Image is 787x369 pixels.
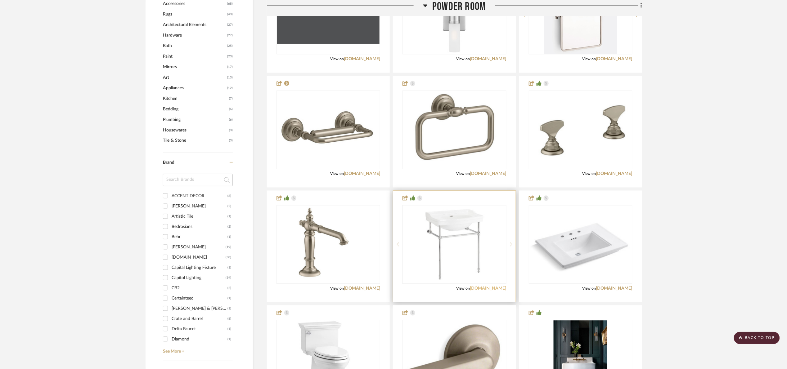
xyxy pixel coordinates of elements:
span: View on [456,287,470,291]
span: Bedding [163,104,227,114]
div: 0 [277,206,380,284]
span: Architectural Elements [163,20,226,30]
img: Kohler Memoirs Stately 30" Fireclay- White [529,218,632,272]
div: Certainteed [172,294,227,304]
img: 30" Cierra Console Sink with Brass Stand - Chro [416,206,493,283]
span: (25) [227,41,233,51]
div: (1) [227,304,231,314]
span: View on [582,57,596,61]
div: Capitol Lighting [172,273,226,283]
span: Housewares [163,125,227,136]
div: Bedrosians [172,222,227,232]
div: (8) [227,314,231,324]
div: CB2 [172,283,227,293]
span: (27) [227,20,233,30]
span: (3) [229,136,233,146]
div: (2) [227,283,231,293]
div: Artistic Tile [172,212,227,222]
div: (19) [226,242,231,252]
span: (3) [229,125,233,135]
span: View on [582,287,596,291]
span: View on [330,172,344,176]
span: Mirrors [163,62,226,72]
span: Brand [163,161,174,165]
div: (1) [227,294,231,304]
div: (2) [227,222,231,232]
span: View on [330,287,344,291]
span: (17) [227,62,233,72]
div: (1) [227,232,231,242]
span: Hardware [163,30,226,41]
span: (12) [227,83,233,93]
img: Kohler Artifacts Widespread Bathroom Faucet- Vibrant Brushed Bronze [296,206,361,283]
div: [PERSON_NAME] [172,242,226,252]
span: (6) [229,104,233,114]
div: (6) [227,191,231,201]
span: (27) [227,30,233,40]
img: Kohler Artifacts Single Bar Horizontal Tissue Holder- Vibrant Brushed Nickel [277,105,380,155]
div: [DOMAIN_NAME] [172,253,226,263]
a: [DOMAIN_NAME] [470,172,506,176]
span: (13) [227,73,233,82]
div: (59) [226,273,231,283]
img: Kohler Artifacts Dial Handles- Vibrant Brushed Bronze [529,93,632,167]
a: [DOMAIN_NAME] [470,287,506,291]
span: Paint [163,51,226,62]
span: Rugs [163,9,226,20]
div: 0 [403,91,506,169]
span: (7) [229,94,233,104]
div: (1) [227,324,231,334]
span: View on [582,172,596,176]
scroll-to-top-button: BACK TO TOP [734,332,780,344]
span: Plumbing [163,114,227,125]
div: Crate and Barrel [172,314,227,324]
span: Appliances [163,83,226,93]
div: [PERSON_NAME] [172,202,227,211]
div: 0 [403,206,506,284]
span: Tile & Stone [163,136,227,146]
a: [DOMAIN_NAME] [596,172,632,176]
a: [DOMAIN_NAME] [344,287,380,291]
div: (1) [227,335,231,345]
a: [DOMAIN_NAME] [470,57,506,61]
span: View on [456,172,470,176]
a: See More + [161,345,233,354]
a: [DOMAIN_NAME] [344,57,380,61]
div: (1) [227,263,231,273]
img: Kohler Artifacts 8 Towel Ring- Vibrant Brushed Nickel [409,91,500,169]
div: [PERSON_NAME] & [PERSON_NAME] [172,304,227,314]
a: [DOMAIN_NAME] [344,172,380,176]
div: 0 [529,206,632,284]
div: Diamond [172,335,227,345]
a: [DOMAIN_NAME] [596,287,632,291]
span: (43) [227,9,233,19]
a: [DOMAIN_NAME] [596,57,632,61]
div: Capital Lighting Fixture [172,263,227,273]
input: Search Brands [163,174,233,186]
div: Delta Faucet [172,324,227,334]
span: Art [163,72,226,83]
span: View on [330,57,344,61]
div: Behr [172,232,227,242]
div: (5) [227,202,231,211]
span: (6) [229,115,233,125]
span: (23) [227,51,233,61]
div: (30) [226,253,231,263]
div: ACCENT DECOR [172,191,227,201]
span: View on [456,57,470,61]
span: Kitchen [163,93,227,104]
div: 0 [529,91,632,169]
span: Bath [163,41,226,51]
div: (1) [227,212,231,222]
